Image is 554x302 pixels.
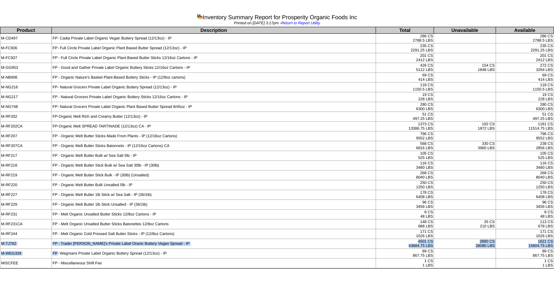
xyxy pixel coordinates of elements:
td: 105 CS 525 LBS [376,151,434,161]
td: M-RF220 [0,180,52,190]
td: 116 CS 3480 LBS [376,161,434,171]
td: M-NG217 [0,92,52,102]
td: FP - Full Circle Private Label Organic Plant Based Butter Sticks 12/16oz Cartons - IP [51,53,376,63]
td: 89 CS 867.75 LBS [496,249,554,259]
td: M-GG953 [0,63,52,73]
td: 192 CS 1872 LBS [434,122,496,131]
td: 19 CS 228 LBS [496,92,554,102]
td: M-RF244 [0,229,52,239]
td: M-FC936 [0,43,52,53]
td: 796 CS 9552 LBS [376,131,434,141]
td: FP - Natural Grocers Private Label Organic Buttery Sticks 12/16oz Cartons - IP [51,92,376,102]
td: 105 CS 525 LBS [496,151,554,161]
td: 118 CS 1150.5 LBS [376,83,434,92]
td: FP - Melt Organic Cold Pressed Salt Butter Sticks - IP (12/8oz Cartons) [51,229,376,239]
td: M-NG216 [0,83,52,92]
td: FP - Miscellaneous Shift Fee [51,259,376,268]
td: FP - Organic Melt Butter 1lb Stick Unsalted - IP (36/1lb) [51,200,376,210]
td: FP - Organic Melt Butter Bulk w/ Sea Salt 5lb - IP [51,151,376,161]
td: 250 CS 1250 LBS [496,180,554,190]
td: FP- Natural Grocers Private Label Organic Plant Based Butter Spread 8/45oz - IP [51,102,376,112]
td: FP-Organic Melt SPREAD TARTINADE (12/13oz) CA - IP [51,122,376,131]
td: FP - Melt Organic Unsalted Butter Sticks 12/8oz Cartons - IP [51,210,376,219]
td: 96 CS 3456 LBS [496,200,554,210]
td: 1621 CS 15804.75 LBS [496,239,554,249]
td: 2880 CS 28080 LBS [434,239,496,249]
td: M-NG748 [0,102,52,112]
th: Description [51,27,376,34]
td: 272 CS 3264 LBS [496,63,554,73]
th: Product [0,27,52,34]
td: 35 CS 210 LBS [434,219,496,229]
td: M-WEG339 [0,249,52,259]
td: M-NB906 [0,73,52,83]
td: 8 CS 48 LBS [376,210,434,219]
th: Available [496,27,554,34]
td: 268 CS 8040 LBS [496,171,554,180]
td: 8 CS 48 LBS [496,210,554,219]
td: M-RF207 [0,131,52,141]
td: MISCFEE [0,259,52,268]
td: 89 CS 867.75 LBS [376,249,434,259]
td: FP - Organic Nature's Basket Plant-Based Buttery Sticks - IP (12/8oz cartons) [51,73,376,83]
td: M-RF231CA [0,219,52,229]
td: 171 CS 1026 LBS [496,229,554,239]
td: 796 CS 9552 LBS [496,131,554,141]
td: FP- Cadia Private Label Organic Vegan Buttery Spread (12/13oz) - IP [51,34,376,43]
td: M-RF217 [0,151,52,161]
td: M-RF227 [0,190,52,200]
td: 568 CS 6816 LBS [376,141,434,151]
td: FP - Melt Organic Unsalted Butter Sticks Batonettes 12/8oz Cartons [51,219,376,229]
td: M-RF231 [0,210,52,219]
td: 118 CS 1150.5 LBS [496,83,554,92]
td: M-RF207CA [0,141,52,151]
td: 148 CS 888 LBS [376,219,434,229]
td: 69 CS 414 LBS [376,73,434,83]
td: 238 CS 2856 LBS [496,141,554,151]
img: graph.gif [197,13,203,19]
td: 268 CS 8040 LBS [376,171,434,180]
td: M-CD497 [0,34,52,43]
td: 178 CS 6408 LBS [496,190,554,200]
td: 235 CS 2291.25 LBS [376,43,434,53]
td: M-FC937 [0,53,52,63]
td: 178 CS 6408 LBS [376,190,434,200]
td: 116 CS 3480 LBS [496,161,554,171]
td: 19 CS 228 LBS [376,92,434,102]
td: FP-Organic Melt Rich and Creamy Butter (12/13oz) - IP [51,112,376,122]
td: 201 CS 2412 LBS [496,53,554,63]
td: FP- Natural Grocers Private Label Organic Buttery Spread (12/13oz) - IP [51,83,376,92]
td: 96 CS 3456 LBS [376,200,434,210]
td: M-RF219 [0,171,52,180]
td: FP - Organic Melt Butter Stick Bulk - IP (30lb) (Unsalted) [51,171,376,180]
td: FP - Organic Melt Butter Sticks Made From Plants - IP (12/16oz Cartons) [51,131,376,141]
td: 113 CS 678 LBS [496,219,554,229]
td: 1 CS 1 LBS [496,259,554,268]
td: 1 CS 1 LBS [376,259,434,268]
td: M-RF218 [0,161,52,171]
td: 426 CS 5112 LBS [376,63,434,73]
td: 286 CS 2788.5 LBS [496,34,554,43]
td: 280 CS 6300 LBS [496,102,554,112]
td: FP - Good and Gather Private Label Organic Buttery Sticks 12/16oz Cartons - IP [51,63,376,73]
td: FP- Full Circle Private Label Organic Plant Based Butter Spread (12/13oz) - IP [51,43,376,53]
td: 69 CS 414 LBS [496,73,554,83]
td: 51 CS 497.25 LBS [496,112,554,122]
td: 171 CS 1026 LBS [376,229,434,239]
td: 286 CS 2788.5 LBS [376,34,434,43]
th: Total [376,27,434,34]
th: Unavailable [434,27,496,34]
td: FP - Organic Melt Butter Sticks Batonnets - IP (12/16oz Cartons) CA [51,141,376,151]
td: 1181 CS 11514.75 LBS [496,122,554,131]
td: FP - Trader [PERSON_NAME]'s Private Label Oranic Buttery Vegan Spread - IP [51,239,376,249]
td: M-RF202 [0,112,52,122]
td: M-RF229 [0,200,52,210]
td: 235 CS 2291.25 LBS [496,43,554,53]
td: 4501 CS 43884.75 LBS [376,239,434,249]
td: M-RF202CA [0,122,52,131]
td: M-TJ762 [0,239,52,249]
td: 330 CS 3960 LBS [434,141,496,151]
td: FP- Wegmans Private Label Organic Buttery Spread (12/13oz) - IP [51,249,376,259]
td: 51 CS 497.25 LBS [376,112,434,122]
td: 250 CS 1250 LBS [376,180,434,190]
